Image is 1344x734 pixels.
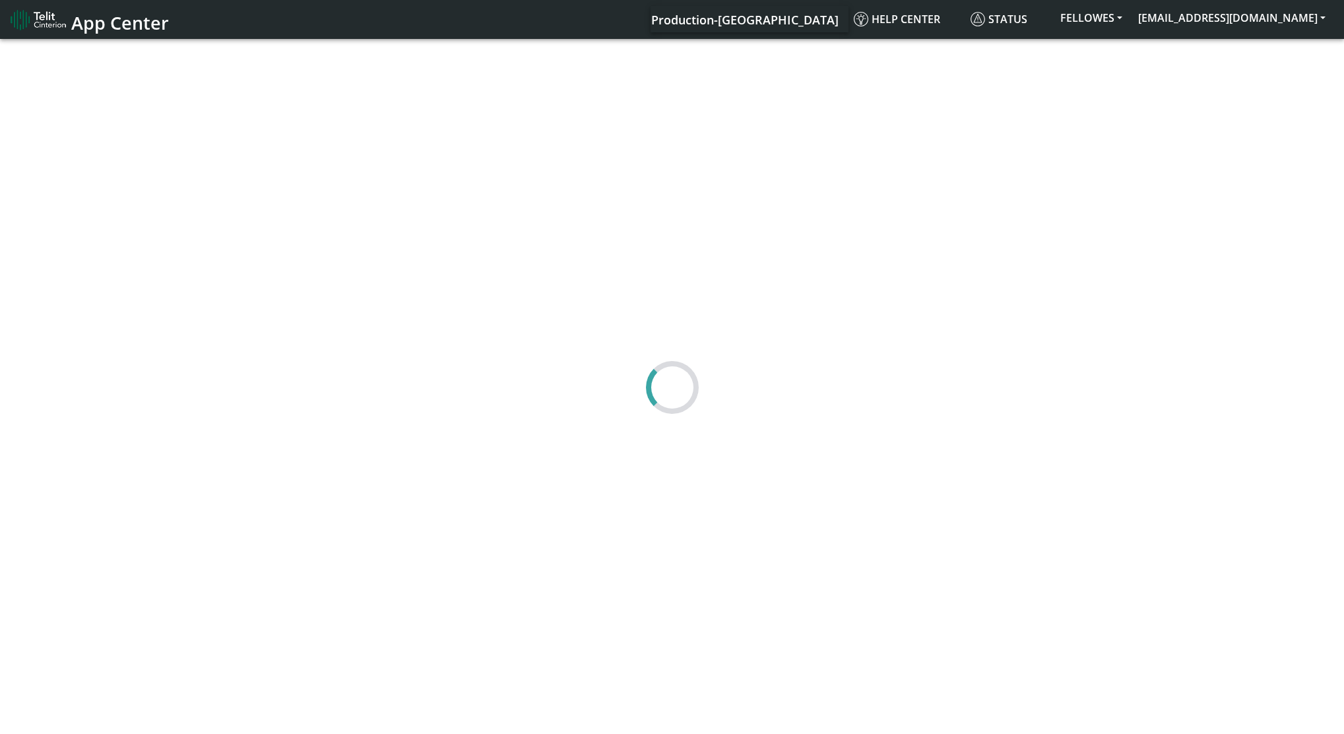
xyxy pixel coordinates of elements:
[1130,6,1333,30] button: [EMAIL_ADDRESS][DOMAIN_NAME]
[11,5,167,34] a: App Center
[971,12,985,26] img: status.svg
[971,12,1027,26] span: Status
[854,12,940,26] span: Help center
[71,11,169,35] span: App Center
[11,9,66,30] img: logo-telit-cinterion-gw-new.png
[651,6,838,32] a: Your current platform instance
[1052,6,1130,30] button: FELLOWES
[965,6,1052,32] a: Status
[651,12,839,28] span: Production-[GEOGRAPHIC_DATA]
[848,6,965,32] a: Help center
[854,12,868,26] img: knowledge.svg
